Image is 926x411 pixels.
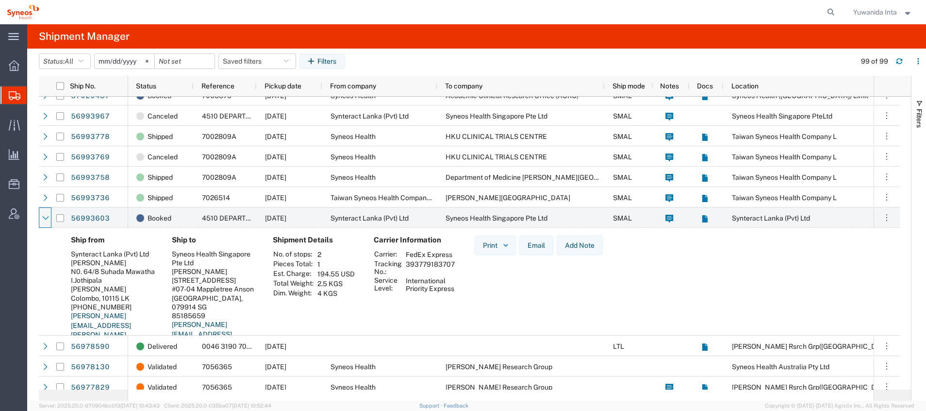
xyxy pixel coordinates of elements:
[557,236,603,255] button: Add Note
[265,214,286,222] span: 10/02/2025
[70,150,110,165] a: 56993769
[70,190,110,206] a: 56993736
[172,276,257,285] div: [STREET_ADDRESS]
[164,403,271,409] span: Client: 2025.20.0-035ba07
[446,173,647,181] span: Department of Medicine Queen Mary Hospital
[732,342,891,350] span: Illingworth Rsrch Grp(Australi
[70,129,110,145] a: 56993778
[172,294,257,311] div: [GEOGRAPHIC_DATA], 079914 SG
[273,289,314,298] th: Dim. Weight:
[70,380,110,395] a: 56977829
[148,336,177,357] span: Delivered
[136,82,156,90] span: Status
[202,153,236,161] span: 7002809A
[501,241,510,250] img: dropdown
[39,24,130,49] h4: Shipment Manager
[202,133,236,140] span: 7002809A
[445,82,482,90] span: To company
[148,106,178,126] span: Canceled
[71,303,156,311] div: [PHONE_NUMBER]
[446,194,570,202] span: Queen Mary Hospital
[314,289,358,298] td: 4 KGS
[314,250,358,259] td: 2
[731,82,759,90] span: Location
[148,147,178,167] span: Canceled
[201,82,234,90] span: Reference
[70,170,110,186] a: 56993758
[70,339,110,355] a: 56978590
[265,173,286,181] span: 10/02/2025
[732,383,891,391] span: Illingworth Rsrch Grp(Australi
[71,236,156,244] h4: Ship from
[39,403,160,409] span: Server: 2025.20.0-970904bc0f3
[613,173,632,181] span: SMAL
[265,194,286,202] span: 10/02/2025
[273,236,358,244] h4: Shipment Details
[446,214,547,222] span: Syneos Health Singapore Pte Ltd
[861,56,888,67] div: 99 of 99
[331,214,409,222] span: Synteract Lanka (Pvt) Ltd
[374,259,402,276] th: Tracking No.:
[265,342,286,350] span: 09/30/2025
[475,236,516,255] button: Print
[613,112,632,120] span: SMAL
[7,5,39,19] img: logo
[172,311,257,320] div: 85185659
[65,57,73,65] span: All
[71,285,156,293] div: [PERSON_NAME]
[265,133,286,140] span: 10/02/2025
[765,402,914,410] span: Copyright © [DATE]-[DATE] Agistix Inc., All Rights Reserved
[402,276,458,293] td: International Priority Express
[374,276,402,293] th: Service Level:
[331,194,435,202] span: Taiwan Syneos Health Company L
[273,279,314,289] th: Total Weight:
[172,321,232,347] a: [PERSON_NAME][EMAIL_ADDRESS][DOMAIN_NAME]
[732,173,837,181] span: Taiwan Syneos Health Company L
[273,250,314,259] th: No. of stops:
[299,53,345,69] button: Filters
[273,259,314,269] th: Pieces Total:
[697,82,713,90] span: Docs
[519,236,553,255] button: Email
[71,312,131,348] a: [PERSON_NAME][EMAIL_ADDRESS][PERSON_NAME][DOMAIN_NAME]
[39,53,91,69] button: Status:All
[95,54,154,68] input: Not set
[148,126,173,147] span: Shipped
[853,7,897,17] span: Yuwanida Inta
[265,363,286,371] span: 09/30/2025
[613,194,632,202] span: SMAL
[265,112,286,120] span: 10/02/2025
[148,208,171,228] span: Booked
[314,259,358,269] td: 1
[202,173,236,181] span: 7002809A
[71,267,156,285] div: N0. 64/8 Suhada Mawatha I.Jothipala
[853,6,913,18] button: Yuwanida Inta
[613,153,632,161] span: SMAL
[218,53,296,69] button: Saved filters
[70,109,110,124] a: 56993967
[331,112,409,120] span: Synteract Lanka (Pvt) Ltd
[732,363,829,371] span: Syneos Health Australia Pty Ltd
[374,236,451,244] h4: Carrier Information
[202,383,232,391] span: 7056365
[265,383,286,391] span: 09/30/2025
[732,112,832,120] span: Syneos Health Singapore PteLtd
[202,214,307,222] span: 4510 DEPARTMENTAL EXPENSE
[148,357,177,377] span: Validated
[732,153,837,161] span: Taiwan Syneos Health Company L
[402,259,458,276] td: 393779183707
[172,250,257,267] div: Syneos Health Singapore Pte Ltd
[148,377,177,397] span: Validated
[374,250,402,259] th: Carrier:
[172,236,257,244] h4: Ship to
[172,267,257,276] div: [PERSON_NAME]
[446,383,552,391] span: Illingworth Research Group
[732,214,810,222] span: Synteract Lanka (Pvt) Ltd
[202,112,307,120] span: 4510 DEPARTMENTAL EXPENSE
[402,250,458,259] td: FedEx Express
[613,133,632,140] span: SMAL
[172,285,257,293] div: #07-04 Mappletree Anson
[732,194,837,202] span: Taiwan Syneos Health Company L
[330,82,376,90] span: From company
[613,214,632,222] span: SMAL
